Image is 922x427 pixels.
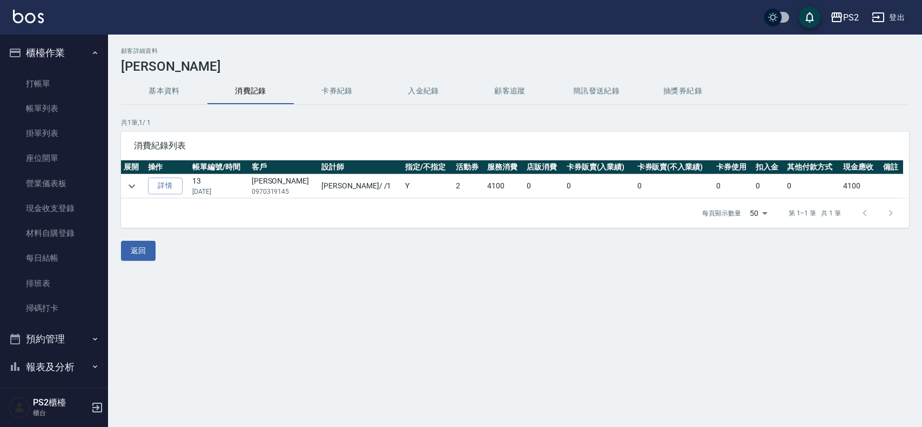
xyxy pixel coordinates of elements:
[714,160,753,174] th: 卡券使用
[4,121,104,146] a: 掛單列表
[564,160,635,174] th: 卡券販賣(入業績)
[753,174,784,198] td: 0
[121,241,156,261] button: 返回
[840,174,880,198] td: 4100
[753,160,784,174] th: 扣入金
[4,39,104,67] button: 櫃檯作業
[553,78,640,104] button: 簡訊發送紀錄
[4,171,104,196] a: 營業儀表板
[249,174,319,198] td: [PERSON_NAME]
[714,174,753,198] td: 0
[4,325,104,353] button: 預約管理
[4,146,104,171] a: 座位開單
[453,174,484,198] td: 2
[319,160,402,174] th: 設計師
[4,353,104,381] button: 報表及分析
[190,174,249,198] td: 13
[207,78,294,104] button: 消費記錄
[190,160,249,174] th: 帳單編號/時間
[745,199,771,228] div: 50
[635,160,714,174] th: 卡券販賣(不入業績)
[33,397,88,408] h5: PS2櫃檯
[145,160,190,174] th: 操作
[402,160,453,174] th: 指定/不指定
[840,160,880,174] th: 現金應收
[33,408,88,418] p: 櫃台
[640,78,726,104] button: 抽獎券紀錄
[784,160,840,174] th: 其他付款方式
[467,78,553,104] button: 顧客追蹤
[799,6,820,28] button: save
[453,160,484,174] th: 活動券
[524,160,563,174] th: 店販消費
[134,140,896,151] span: 消費紀錄列表
[784,174,840,198] td: 0
[9,397,30,418] img: Person
[121,78,207,104] button: 基本資料
[121,118,909,127] p: 共 1 筆, 1 / 1
[4,196,104,221] a: 現金收支登錄
[4,221,104,246] a: 材料自購登錄
[252,187,317,196] p: 0970319145
[294,78,380,104] button: 卡券紀錄
[843,11,859,24] div: PS2
[148,178,183,194] a: 詳情
[702,208,741,218] p: 每頁顯示數量
[524,174,563,198] td: 0
[564,174,635,198] td: 0
[484,160,524,174] th: 服務消費
[4,296,104,321] a: 掃碼打卡
[826,6,863,29] button: PS2
[402,174,453,198] td: Y
[4,246,104,270] a: 每日結帳
[4,271,104,296] a: 排班表
[4,96,104,121] a: 帳單列表
[4,71,104,96] a: 打帳單
[124,178,140,194] button: expand row
[121,48,909,55] h2: 顧客詳細資料
[484,174,524,198] td: 4100
[635,174,714,198] td: 0
[880,160,903,174] th: 備註
[121,59,909,74] h3: [PERSON_NAME]
[867,8,909,28] button: 登出
[319,174,402,198] td: [PERSON_NAME] / /1
[789,208,841,218] p: 第 1–1 筆 共 1 筆
[192,187,246,196] p: [DATE]
[121,160,145,174] th: 展開
[249,160,319,174] th: 客戶
[4,381,104,409] button: 客戶管理
[13,10,44,23] img: Logo
[380,78,467,104] button: 入金紀錄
